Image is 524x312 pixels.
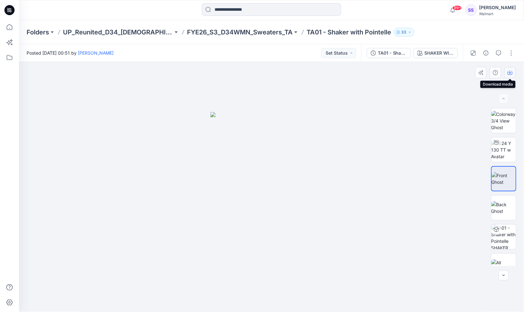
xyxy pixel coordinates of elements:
img: 2024 Y 130 TT w Avatar [491,140,516,160]
img: Front Ghost [492,172,516,185]
p: 33 [402,29,407,36]
img: eyJhbGciOiJIUzI1NiIsImtpZCI6IjAiLCJzbHQiOiJzZXMiLCJ0eXAiOiJKV1QifQ.eyJkYXRhIjp7InR5cGUiOiJzdG9yYW... [210,112,333,312]
button: TA01 - Shaker with Pointelle [367,48,411,58]
button: Details [481,48,491,58]
img: TA01 - Shaker with Pointelle SHAKER WITH POINTELLE [491,225,516,249]
a: FYE26_S3_D34WMN_Sweaters_TA [187,28,293,37]
img: Colorway 3/4 View Ghost [491,111,516,131]
div: SHAKER WITH POINTELLE [425,50,454,57]
div: SS [465,4,477,16]
span: 99+ [452,5,462,10]
p: TA01 - Shaker with Pointelle [307,28,391,37]
img: Back Ghost [491,201,516,214]
a: [PERSON_NAME] [78,50,114,56]
button: SHAKER WITH POINTELLE [414,48,458,58]
a: Folders [27,28,49,37]
div: TA01 - Shaker with Pointelle [378,50,407,57]
div: Walmart [479,11,516,16]
span: Posted [DATE] 00:51 by [27,50,114,56]
button: 33 [394,28,415,37]
div: [PERSON_NAME] [479,4,516,11]
img: All colorways [491,259,516,273]
a: UP_Reunited_D34_[DEMOGRAPHIC_DATA] Sweaters [63,28,173,37]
